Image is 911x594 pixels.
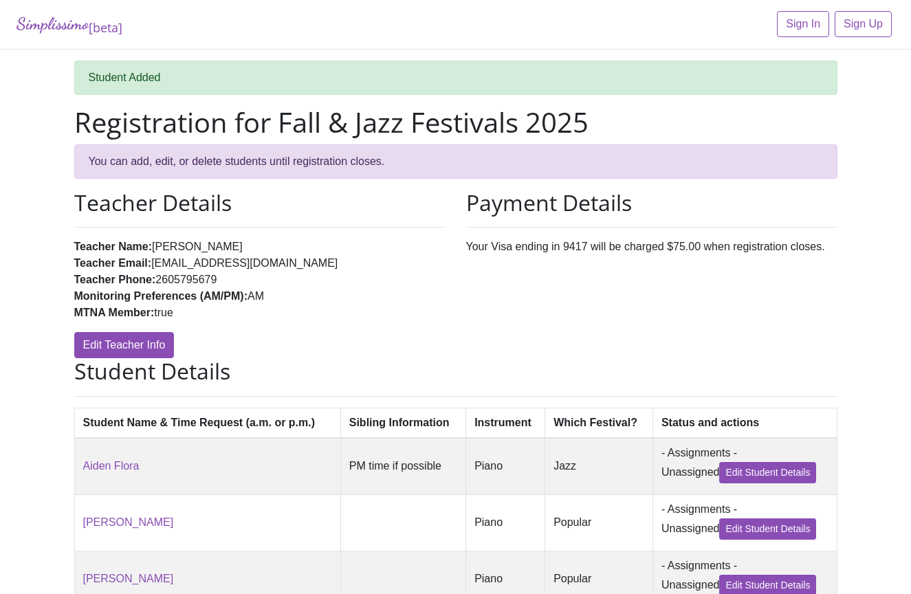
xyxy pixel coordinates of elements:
[74,274,156,285] strong: Teacher Phone:
[466,408,545,438] th: Instrument
[340,408,465,438] th: Sibling Information
[835,11,892,37] a: Sign Up
[340,438,465,495] td: PM time if possible
[466,438,545,495] td: Piano
[74,288,446,305] li: AM
[89,19,122,36] sub: [beta]
[74,332,175,358] a: Edit Teacher Info
[466,494,545,551] td: Piano
[545,408,653,438] th: Which Festival?
[545,438,653,495] td: Jazz
[74,241,153,252] strong: Teacher Name:
[74,60,837,95] div: Student Added
[83,460,140,472] a: Aiden Flora
[652,408,837,438] th: Status and actions
[719,462,816,483] a: Edit Student Details
[74,144,837,179] div: You can add, edit, or delete students until registration closes.
[74,257,152,269] strong: Teacher Email:
[74,106,837,139] h1: Registration for Fall & Jazz Festivals 2025
[466,190,837,216] h2: Payment Details
[74,239,446,255] li: [PERSON_NAME]
[652,438,837,495] td: - Assignments - Unassigned
[74,307,155,318] strong: MTNA Member:
[74,190,446,216] h2: Teacher Details
[83,516,174,528] a: [PERSON_NAME]
[74,305,446,321] li: true
[777,11,829,37] a: Sign In
[74,358,837,384] h2: Student Details
[74,408,340,438] th: Student Name & Time Request (a.m. or p.m.)
[545,494,653,551] td: Popular
[74,255,446,272] li: [EMAIL_ADDRESS][DOMAIN_NAME]
[83,573,174,584] a: [PERSON_NAME]
[17,11,122,38] a: Simplissimo[beta]
[74,290,248,302] strong: Monitoring Preferences (AM/PM):
[74,272,446,288] li: 2605795679
[456,190,848,358] div: Your Visa ending in 9417 will be charged $75.00 when registration closes.
[652,494,837,551] td: - Assignments - Unassigned
[719,518,816,540] a: Edit Student Details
